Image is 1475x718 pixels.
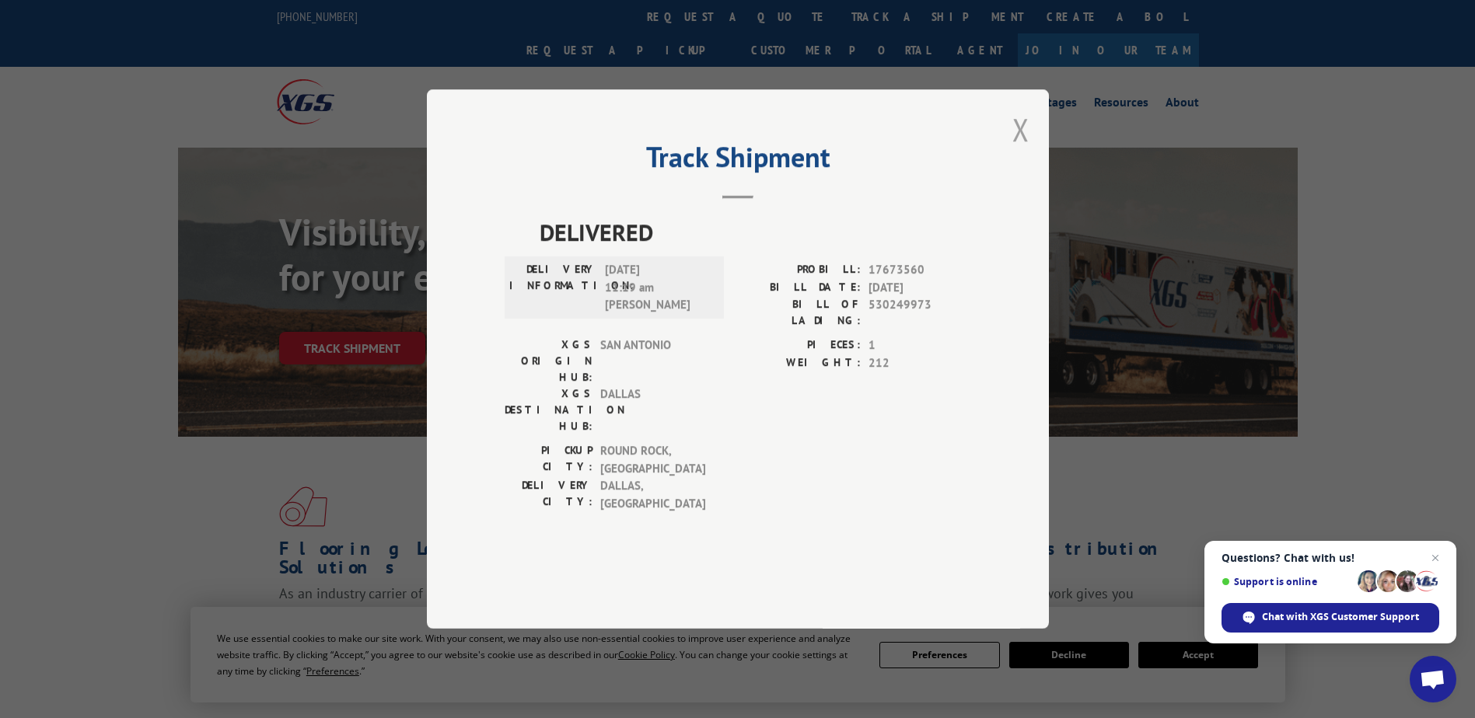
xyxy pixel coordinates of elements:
[605,261,710,314] span: [DATE] 11:19 am [PERSON_NAME]
[505,146,971,176] h2: Track Shipment
[600,336,705,385] span: SAN ANTONIO
[869,261,971,279] span: 17673560
[505,442,592,477] label: PICKUP CITY:
[600,477,705,512] span: DALLAS , [GEOGRAPHIC_DATA]
[738,261,861,279] label: PROBILL:
[505,477,592,512] label: DELIVERY CITY:
[738,354,861,372] label: WEIGHT:
[1222,576,1352,587] span: Support is online
[600,442,705,477] span: ROUND ROCK , [GEOGRAPHIC_DATA]
[869,279,971,297] span: [DATE]
[869,296,971,329] span: 530249973
[1426,549,1445,567] span: Close chat
[869,336,971,354] span: 1
[1410,656,1456,702] div: Open chat
[1222,603,1439,633] div: Chat with XGS Customer Support
[869,354,971,372] span: 212
[1262,610,1419,624] span: Chat with XGS Customer Support
[738,336,861,354] label: PIECES:
[738,296,861,329] label: BILL OF LADING:
[738,279,861,297] label: BILL DATE:
[505,336,592,385] label: XGS ORIGIN HUB:
[540,214,971,249] span: DELIVERED
[505,385,592,434] label: XGS DESTINATION HUB:
[1012,109,1029,150] button: Close modal
[600,385,705,434] span: DALLAS
[1222,552,1439,564] span: Questions? Chat with us!
[509,261,597,314] label: DELIVERY INFORMATION:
